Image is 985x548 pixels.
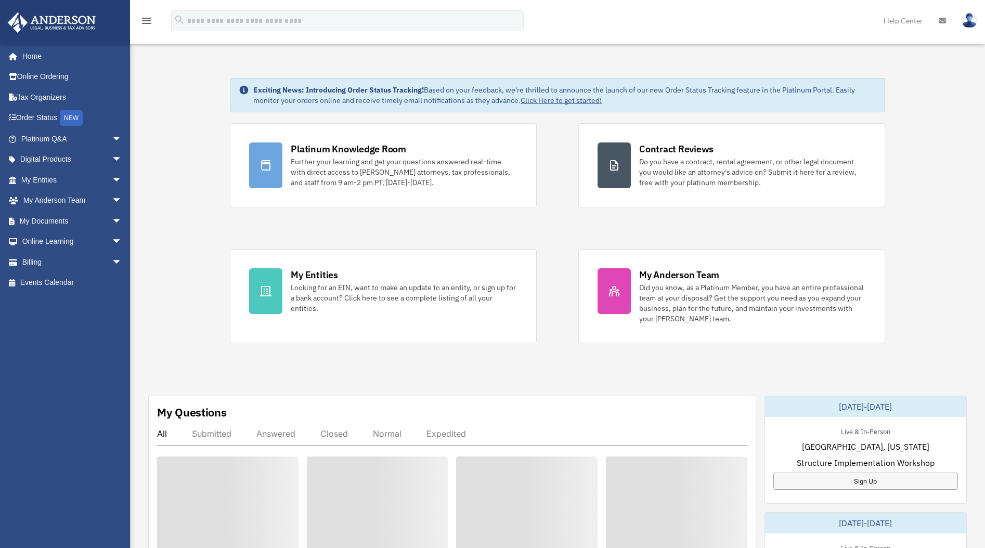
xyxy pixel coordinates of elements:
div: Expedited [426,428,466,439]
div: Based on your feedback, we're thrilled to announce the launch of our new Order Status Tracking fe... [253,85,876,106]
div: All [157,428,167,439]
div: Platinum Knowledge Room [291,142,406,155]
span: arrow_drop_down [112,169,133,191]
strong: Exciting News: Introducing Order Status Tracking! [253,85,424,95]
div: Did you know, as a Platinum Member, you have an entire professional team at your disposal? Get th... [639,282,866,324]
div: [DATE]-[DATE] [765,396,967,417]
a: Platinum Q&Aarrow_drop_down [7,128,138,149]
a: My Anderson Team Did you know, as a Platinum Member, you have an entire professional team at your... [578,249,885,343]
div: NEW [60,110,83,126]
span: arrow_drop_down [112,149,133,171]
a: Home [7,46,133,67]
a: Click Here to get started! [521,96,602,105]
span: arrow_drop_down [112,128,133,150]
i: search [174,14,185,25]
div: Live & In-Person [833,425,899,436]
a: Sign Up [773,473,958,490]
img: Anderson Advisors Platinum Portal [5,12,99,33]
span: Structure Implementation Workshop [797,456,935,469]
a: My Entities Looking for an EIN, want to make an update to an entity, or sign up for a bank accoun... [230,249,537,343]
span: [GEOGRAPHIC_DATA], [US_STATE] [802,440,929,453]
a: Platinum Knowledge Room Further your learning and get your questions answered real-time with dire... [230,123,537,207]
div: Further your learning and get your questions answered real-time with direct access to [PERSON_NAM... [291,156,517,188]
span: arrow_drop_down [112,231,133,253]
span: arrow_drop_down [112,252,133,273]
span: arrow_drop_down [112,190,133,212]
div: Normal [373,428,401,439]
a: Order StatusNEW [7,108,138,129]
a: menu [140,18,153,27]
div: [DATE]-[DATE] [765,513,967,533]
div: Submitted [192,428,231,439]
a: My Anderson Teamarrow_drop_down [7,190,138,211]
img: User Pic [962,13,977,28]
a: Digital Productsarrow_drop_down [7,149,138,170]
a: Events Calendar [7,272,138,293]
a: My Documentsarrow_drop_down [7,211,138,231]
a: Tax Organizers [7,87,138,108]
div: My Anderson Team [639,268,719,281]
div: Closed [320,428,348,439]
a: Billingarrow_drop_down [7,252,138,272]
div: Answered [256,428,295,439]
span: arrow_drop_down [112,211,133,232]
div: My Entities [291,268,338,281]
div: My Questions [157,405,227,420]
div: Contract Reviews [639,142,714,155]
a: Online Ordering [7,67,138,87]
a: Contract Reviews Do you have a contract, rental agreement, or other legal document you would like... [578,123,885,207]
div: Do you have a contract, rental agreement, or other legal document you would like an attorney's ad... [639,156,866,188]
a: Online Learningarrow_drop_down [7,231,138,252]
a: My Entitiesarrow_drop_down [7,169,138,190]
div: Looking for an EIN, want to make an update to an entity, or sign up for a bank account? Click her... [291,282,517,314]
i: menu [140,15,153,27]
